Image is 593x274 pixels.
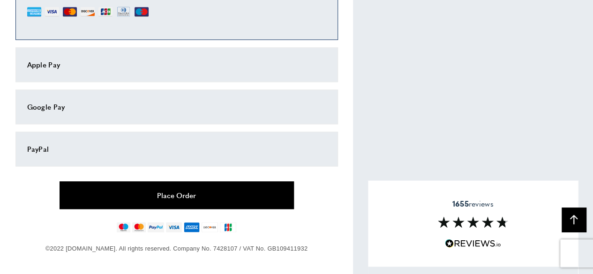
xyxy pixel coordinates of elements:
img: DN.png [116,5,131,19]
button: Place Order [60,181,294,209]
span: reviews [452,199,493,208]
img: mastercard [132,222,146,232]
div: PayPal [27,143,326,155]
img: DI.png [81,5,95,19]
img: JCB.png [98,5,113,19]
img: paypal [148,222,164,232]
img: Reviews.io 5 stars [445,239,501,248]
img: VI.png [45,5,59,19]
img: Reviews section [438,216,508,228]
strong: 1655 [452,198,468,209]
div: Google Pay [27,101,326,112]
img: MC.png [63,5,77,19]
img: american-express [184,222,200,232]
img: discover [202,222,218,232]
div: Apple Pay [27,59,326,70]
span: ©2022 [DOMAIN_NAME]. All rights reserved. Company No. 7428107 / VAT No. GB109411932 [45,245,308,252]
img: maestro [117,222,130,232]
img: visa [166,222,181,232]
img: jcb [220,222,236,232]
img: MI.png [135,5,149,19]
img: AE.png [27,5,41,19]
